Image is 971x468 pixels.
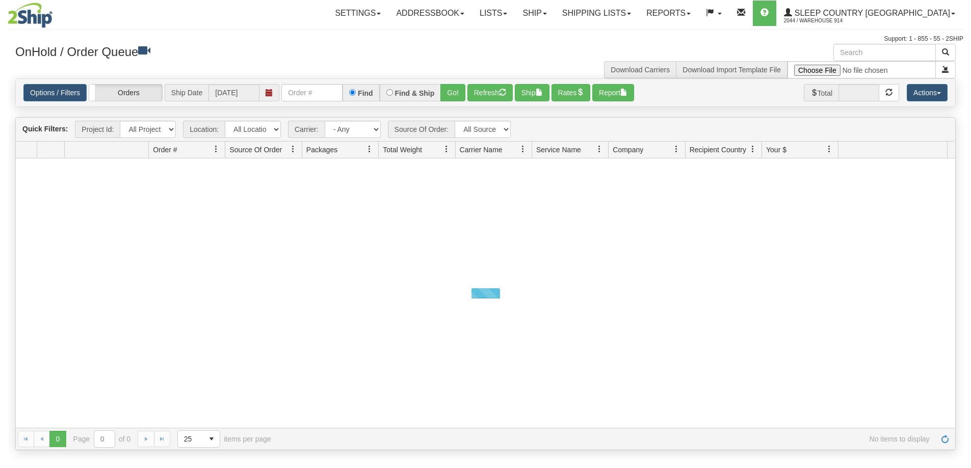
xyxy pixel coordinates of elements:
img: logo2044.jpg [8,3,53,28]
button: Go! [440,84,465,101]
span: Packages [306,145,337,155]
a: Service Name filter column settings [591,141,608,158]
span: Ship Date [165,84,208,101]
span: Page of 0 [73,430,131,448]
input: Import [788,61,936,78]
span: Page 0 [49,431,66,447]
span: Sleep Country [GEOGRAPHIC_DATA] [792,9,950,17]
a: Reports [639,1,698,26]
iframe: chat widget [948,182,970,286]
span: Carrier Name [460,145,503,155]
div: Support: 1 - 855 - 55 - 2SHIP [8,35,963,43]
button: Ship [515,84,549,101]
span: Source Of Order: [388,121,455,138]
a: Download Carriers [611,66,670,74]
h3: OnHold / Order Queue [15,44,478,59]
a: Carrier Name filter column settings [514,141,532,158]
span: Your $ [766,145,786,155]
div: grid toolbar [16,118,955,142]
a: Packages filter column settings [361,141,378,158]
span: 25 [184,434,197,444]
span: items per page [177,430,271,448]
span: Service Name [536,145,581,155]
a: Refresh [937,431,953,447]
span: Total Weight [383,145,422,155]
button: Rates [552,84,591,101]
a: Order # filter column settings [207,141,225,158]
a: Ship [515,1,554,26]
a: Options / Filters [23,84,87,101]
label: Orders [89,85,162,101]
a: Your $ filter column settings [821,141,838,158]
a: Sleep Country [GEOGRAPHIC_DATA] 2044 / Warehouse 914 [776,1,963,26]
button: Refresh [467,84,513,101]
span: No items to display [285,435,930,443]
a: Lists [472,1,515,26]
a: Shipping lists [555,1,639,26]
span: Project Id: [75,121,120,138]
label: Quick Filters: [22,124,68,134]
span: Carrier: [288,121,325,138]
span: select [203,431,220,447]
span: Order # [153,145,177,155]
a: Source Of Order filter column settings [284,141,302,158]
a: Company filter column settings [668,141,685,158]
span: Location: [183,121,225,138]
button: Search [935,44,956,61]
input: Search [833,44,936,61]
span: Total [804,84,839,101]
span: Recipient Country [690,145,746,155]
button: Report [592,84,634,101]
a: Settings [327,1,388,26]
span: Source Of Order [229,145,282,155]
a: Addressbook [388,1,472,26]
span: Page sizes drop down [177,430,220,448]
input: Order # [281,84,343,101]
a: Download Import Template File [683,66,781,74]
span: 2044 / Warehouse 914 [784,16,860,26]
a: Recipient Country filter column settings [744,141,762,158]
a: Total Weight filter column settings [438,141,455,158]
label: Find [358,90,373,97]
span: Company [613,145,643,155]
label: Find & Ship [395,90,435,97]
button: Actions [907,84,948,101]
